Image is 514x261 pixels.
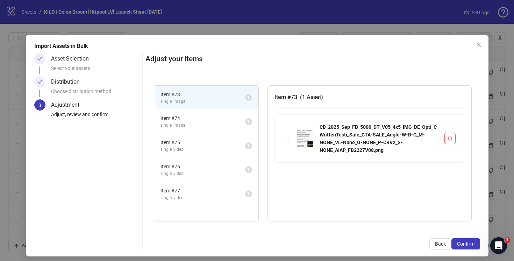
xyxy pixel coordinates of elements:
span: ( 1 Asset ) [300,94,323,100]
span: 1 [247,191,250,196]
span: Item # 75 [160,139,245,146]
span: check [37,56,42,61]
span: 1 [247,119,250,124]
span: Item # 73 [160,91,245,98]
button: Back [429,238,451,249]
div: holder [283,135,291,142]
span: 3 [38,103,41,108]
h3: Item # 73 [274,93,464,101]
sup: 1 [245,94,252,101]
button: Delete [444,133,456,144]
span: holder [285,136,290,141]
span: single_video [160,195,245,201]
span: single_image [160,98,245,105]
div: Asset Selection [51,53,94,64]
sup: 1 [245,142,252,149]
span: single_video [160,170,245,177]
div: CB_2025_Sep_FB_5000_DT_V05_4x5_IMG_DE_Opti_C-WrittenTesti_Sale_CTA-SALE_Angle-W-B-C_M-NONE_VL-Non... [320,123,439,154]
div: Choose distribution method [51,87,140,99]
div: Import Assets in Bulk [34,42,480,50]
img: CB_2025_Sep_FB_5000_DT_V05_4x5_IMG_DE_Opti_C-WrittenTesti_Sale_CTA-SALE_Angle-W-B-C_M-NONE_VL-Non... [297,130,314,147]
button: Confirm [451,238,480,249]
div: Adjustment [51,99,85,111]
sup: 1 [245,190,252,197]
sup: 1 [245,118,252,125]
sup: 1 [245,166,252,173]
span: Back [435,241,446,247]
h2: Adjust your items [145,53,480,65]
span: 1 [247,95,250,100]
div: Select your assets [51,64,140,76]
span: Item # 74 [160,114,245,122]
div: Adjust, review and confirm [51,111,140,122]
span: single_image [160,122,245,129]
span: 1 [247,167,250,172]
span: check [37,79,42,84]
iframe: Intercom live chat [490,237,507,254]
span: Confirm [457,241,474,247]
span: 1 [247,143,250,148]
span: 1 [505,237,510,243]
span: single_video [160,146,245,153]
span: delete [448,136,452,141]
div: Distribution [51,76,85,87]
span: Item # 77 [160,187,245,195]
span: Item # 76 [160,163,245,170]
span: close [476,42,481,48]
button: Close [473,39,484,50]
